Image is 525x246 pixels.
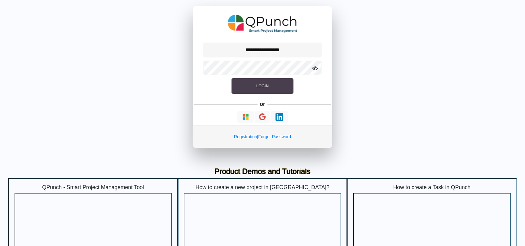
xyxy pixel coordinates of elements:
img: QPunch [228,12,298,35]
button: Continue With Microsoft Azure [237,111,254,123]
img: Loading... [276,113,283,121]
button: Continue With LinkedIn [271,111,288,123]
a: Forgot Password [258,134,291,139]
h5: How to create a Task in QPunch [353,184,511,191]
img: Loading... [242,113,249,121]
h5: or [259,100,267,109]
button: Login [232,78,293,94]
h3: Product Demos and Tutorials [13,167,512,176]
h5: QPunch - Smart Project Management Tool [15,184,172,191]
button: Continue With Google [255,111,270,124]
div: | [193,125,332,148]
a: Registration [234,134,257,139]
span: Login [256,84,269,88]
h5: How to create a new project in [GEOGRAPHIC_DATA]? [184,184,341,191]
